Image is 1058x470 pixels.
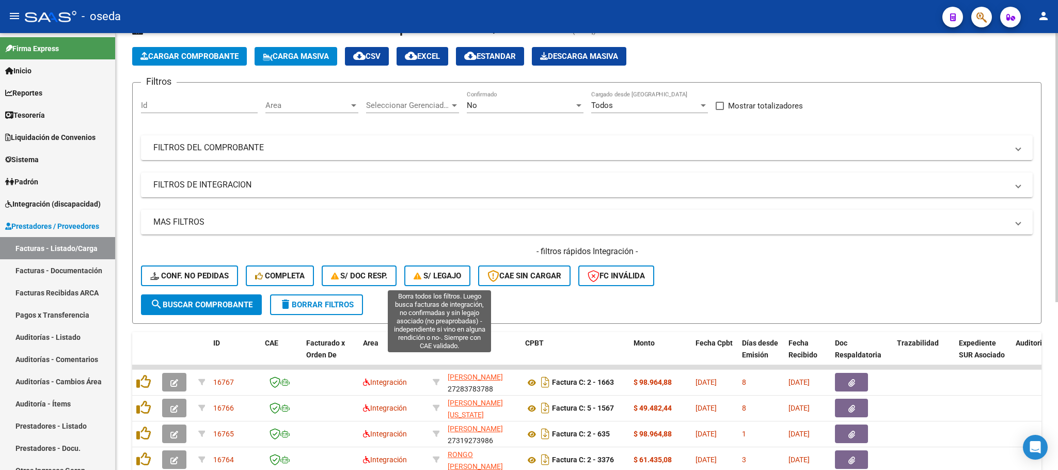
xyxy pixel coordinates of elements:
button: Conf. no pedidas [141,265,238,286]
span: Conf. no pedidas [150,271,229,280]
strong: $ 98.964,88 [634,430,672,438]
span: [DATE] [788,378,810,386]
span: Buscar Comprobante [150,300,252,309]
button: Estandar [456,47,524,66]
span: Reportes [5,87,42,99]
button: FC Inválida [578,265,654,286]
span: Días desde Emisión [742,339,778,359]
span: Integración [363,378,407,386]
h4: - filtros rápidos Integración - [141,246,1033,257]
datatable-header-cell: Area [359,332,429,378]
i: Descargar documento [539,426,552,442]
strong: Factura C: 2 - 635 [552,430,610,438]
h3: Filtros [141,74,177,89]
span: Padrón [5,176,38,187]
span: Monto [634,339,655,347]
span: 8 [742,404,746,412]
button: CAE SIN CARGAR [478,265,571,286]
mat-expansion-panel-header: MAS FILTROS [141,210,1033,234]
mat-icon: menu [8,10,21,22]
datatable-header-cell: Trazabilidad [893,332,955,378]
span: 8 [742,378,746,386]
span: [PERSON_NAME][US_STATE] [448,399,503,419]
span: Cargar Comprobante [140,52,239,61]
span: [DATE] [788,430,810,438]
datatable-header-cell: Razón Social [444,332,521,378]
span: Doc Respaldatoria [835,339,881,359]
span: Sistema [5,154,39,165]
i: Descargar documento [539,400,552,416]
span: Fecha Recibido [788,339,817,359]
span: 1 [742,430,746,438]
button: Borrar Filtros [270,294,363,315]
span: Mostrar totalizadores [728,100,803,112]
mat-icon: delete [279,298,292,310]
span: 16766 [213,404,234,412]
div: Open Intercom Messenger [1023,435,1048,460]
div: 27319273986 [448,423,517,445]
span: Trazabilidad [897,339,939,347]
span: 16765 [213,430,234,438]
mat-expansion-panel-header: FILTROS DE INTEGRACION [141,173,1033,197]
datatable-header-cell: Facturado x Orden De [302,332,359,378]
span: Razón Social [448,339,491,347]
strong: $ 61.435,08 [634,456,672,464]
span: Integración [363,430,407,438]
mat-icon: cloud_download [353,50,366,62]
div: 27283783788 [448,371,517,393]
span: 16767 [213,378,234,386]
mat-expansion-panel-header: FILTROS DEL COMPROBANTE [141,135,1033,160]
datatable-header-cell: Fecha Cpbt [691,332,738,378]
span: FC Inválida [588,271,645,280]
datatable-header-cell: Días desde Emisión [738,332,784,378]
span: Facturado x Orden De [306,339,345,359]
button: Descarga Masiva [532,47,626,66]
span: EXCEL [405,52,440,61]
span: Liquidación de Convenios [5,132,96,143]
span: Carga Masiva [263,52,329,61]
span: Firma Express [5,43,59,54]
datatable-header-cell: CAE [261,332,302,378]
strong: Factura C: 2 - 3376 [552,456,614,464]
button: S/ Doc Resp. [322,265,397,286]
datatable-header-cell: CPBT [521,332,629,378]
span: Todos [591,101,613,110]
mat-icon: cloud_download [464,50,477,62]
span: Completa [255,271,305,280]
span: Expediente SUR Asociado [959,339,1005,359]
span: Auditoria [1016,339,1046,347]
span: Prestadores / Proveedores [5,221,99,232]
app-download-masive: Descarga masiva de comprobantes (adjuntos) [532,47,626,66]
span: Descarga Masiva [540,52,618,61]
mat-icon: search [150,298,163,310]
span: Estandar [464,52,516,61]
strong: Factura C: 5 - 1567 [552,404,614,413]
span: S/ legajo [414,271,461,280]
i: Descargar documento [539,374,552,390]
span: Fecha Cpbt [696,339,733,347]
span: No [467,101,477,110]
span: CSV [353,52,381,61]
span: [DATE] [788,404,810,412]
strong: $ 98.964,88 [634,378,672,386]
span: Integración (discapacidad) [5,198,101,210]
button: Buscar Comprobante [141,294,262,315]
button: S/ legajo [404,265,470,286]
span: 16764 [213,456,234,464]
span: Integración [363,456,407,464]
span: Area [363,339,378,347]
datatable-header-cell: Fecha Recibido [784,332,831,378]
span: CPBT [525,339,544,347]
span: 3 [742,456,746,464]
button: EXCEL [397,47,448,66]
span: ID [213,339,220,347]
span: [PERSON_NAME] [448,373,503,381]
strong: $ 49.482,44 [634,404,672,412]
mat-icon: cloud_download [405,50,417,62]
mat-panel-title: FILTROS DEL COMPROBANTE [153,142,1008,153]
button: Carga Masiva [255,47,337,66]
span: [DATE] [788,456,810,464]
span: [DATE] [696,430,717,438]
div: 27358631717 [448,397,517,419]
button: CSV [345,47,389,66]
